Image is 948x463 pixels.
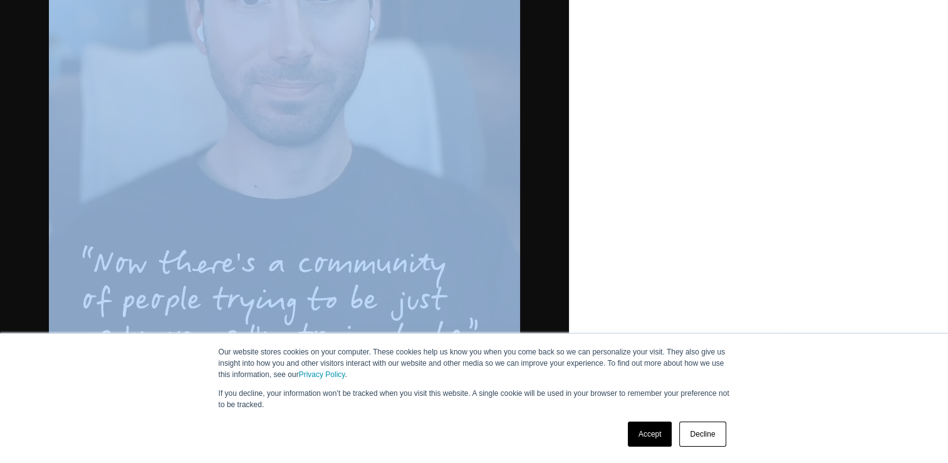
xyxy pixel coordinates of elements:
[219,388,730,410] p: If you decline, your information won’t be tracked when you visit this website. A single cookie wi...
[299,370,345,379] a: Privacy Policy
[219,346,730,380] p: Our website stores cookies on your computer. These cookies help us know you when you come back so...
[679,422,726,447] a: Decline
[628,422,672,447] a: Accept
